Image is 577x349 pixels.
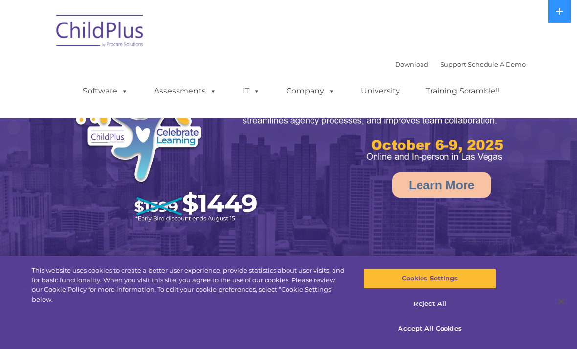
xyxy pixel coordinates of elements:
[395,60,428,68] a: Download
[468,60,526,68] a: Schedule A Demo
[73,81,138,101] a: Software
[144,81,226,101] a: Assessments
[276,81,345,101] a: Company
[392,172,491,198] a: Learn More
[363,319,496,339] button: Accept All Cookies
[363,294,496,314] button: Reject All
[233,81,270,101] a: IT
[551,291,572,312] button: Close
[440,60,466,68] a: Support
[395,60,526,68] font: |
[51,8,149,57] img: ChildPlus by Procare Solutions
[416,81,510,101] a: Training Scramble!!
[32,266,346,304] div: This website uses cookies to create a better user experience, provide statistics about user visit...
[363,268,496,289] button: Cookies Settings
[351,81,410,101] a: University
